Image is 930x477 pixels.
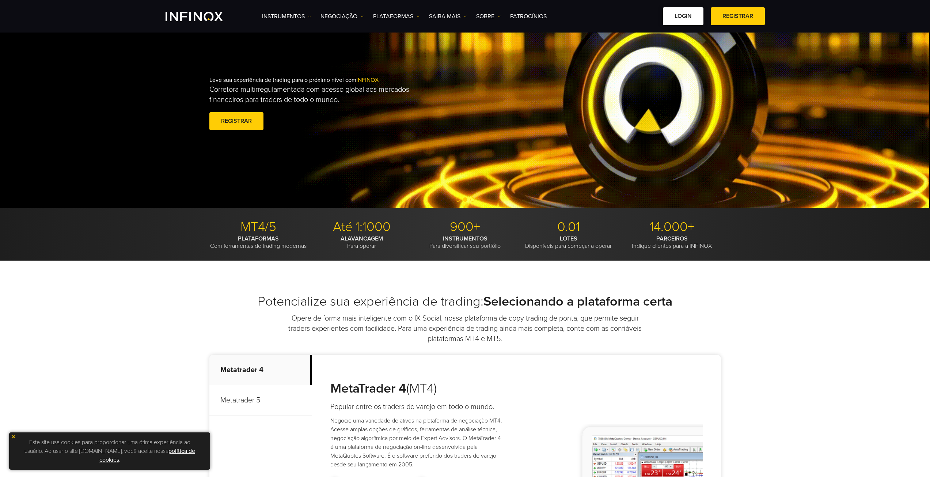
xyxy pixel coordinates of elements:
p: MT4/5 [209,219,307,235]
a: Instrumentos [262,12,311,21]
strong: Selecionando a plataforma certa [483,294,672,309]
p: 14.000+ [623,219,721,235]
a: INFINOX Logo [166,12,240,21]
a: Patrocínios [510,12,547,21]
p: 0.01 [520,219,618,235]
a: Saiba mais [429,12,467,21]
strong: MetaTrader 4 [330,381,406,396]
h2: Potencialize sua experiência de trading: [209,294,721,310]
a: Registrar [209,112,263,130]
p: Corretora multirregulamentada com acesso global aos mercados financeiros para traders de todo o m... [209,84,426,105]
p: 900+ [416,219,514,235]
p: Este site usa cookies para proporcionar uma ótima experiência ao usuário. Ao usar o site [DOMAIN_... [13,436,206,466]
p: Metatrader 4 [209,355,312,385]
p: Indique clientes para a INFINOX [623,235,721,250]
p: Para diversificar seu portfólio [416,235,514,250]
img: yellow close icon [11,434,16,439]
a: Registrar [711,7,765,25]
p: Opere de forma mais inteligente com o IX Social, nossa plataforma de copy trading de ponta, que p... [288,313,642,344]
strong: PLATAFORMAS [238,235,279,242]
p: Até 1:1000 [313,219,411,235]
span: Go to slide 3 [470,197,475,202]
h3: (MT4) [330,381,505,397]
span: INFINOX [356,76,379,84]
strong: PARCEIROS [656,235,688,242]
strong: INSTRUMENTOS [443,235,487,242]
a: SOBRE [476,12,501,21]
a: NEGOCIAÇÃO [320,12,364,21]
p: Para operar [313,235,411,250]
div: Leve sua experiência de trading para o próximo nível com [209,65,481,144]
h4: Popular entre os traders de varejo em todo o mundo. [330,402,505,412]
span: Go to slide 1 [456,197,460,202]
strong: ALAVANCAGEM [341,235,383,242]
a: Login [663,7,703,25]
span: Go to slide 2 [463,197,467,202]
p: Negocie uma variedade de ativos na plataforma de negociação MT4. Acesse amplas opções de gráficos... [330,416,505,469]
strong: LOTES [560,235,577,242]
a: PLATAFORMAS [373,12,420,21]
p: Disponíveis para começar a operar [520,235,618,250]
p: Com ferramentas de trading modernas [209,235,307,250]
p: Metatrader 5 [209,385,312,416]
